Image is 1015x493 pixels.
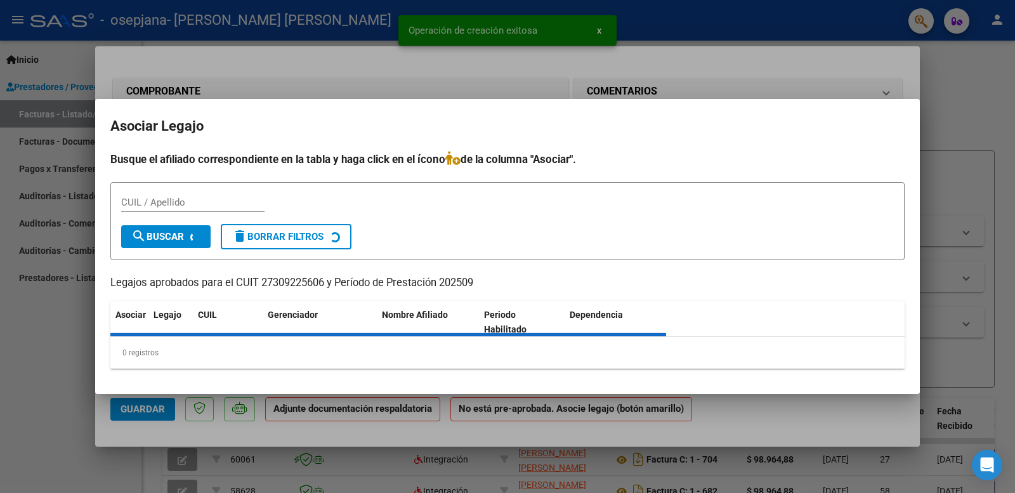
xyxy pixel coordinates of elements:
[484,310,527,334] span: Periodo Habilitado
[263,301,377,343] datatable-header-cell: Gerenciador
[193,301,263,343] datatable-header-cell: CUIL
[131,228,147,244] mat-icon: search
[115,310,146,320] span: Asociar
[377,301,479,343] datatable-header-cell: Nombre Afiliado
[268,310,318,320] span: Gerenciador
[154,310,181,320] span: Legajo
[110,151,905,168] h4: Busque el afiliado correspondiente en la tabla y haga click en el ícono de la columna "Asociar".
[221,224,351,249] button: Borrar Filtros
[110,114,905,138] h2: Asociar Legajo
[121,225,211,248] button: Buscar
[110,337,905,369] div: 0 registros
[131,231,184,242] span: Buscar
[479,301,565,343] datatable-header-cell: Periodo Habilitado
[232,231,324,242] span: Borrar Filtros
[198,310,217,320] span: CUIL
[110,301,148,343] datatable-header-cell: Asociar
[110,275,905,291] p: Legajos aprobados para el CUIT 27309225606 y Período de Prestación 202509
[382,310,448,320] span: Nombre Afiliado
[565,301,667,343] datatable-header-cell: Dependencia
[570,310,623,320] span: Dependencia
[232,228,247,244] mat-icon: delete
[972,450,1002,480] div: Open Intercom Messenger
[148,301,193,343] datatable-header-cell: Legajo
